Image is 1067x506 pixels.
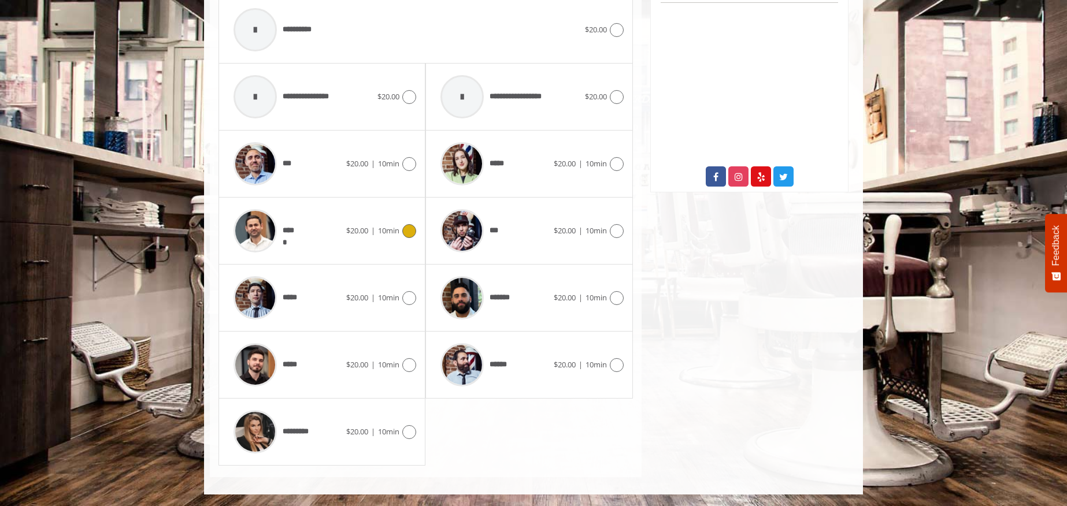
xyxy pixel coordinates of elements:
[554,158,576,169] span: $20.00
[579,292,583,303] span: |
[378,359,399,370] span: 10min
[346,225,368,236] span: $20.00
[585,91,607,102] span: $20.00
[378,158,399,169] span: 10min
[554,225,576,236] span: $20.00
[346,359,368,370] span: $20.00
[586,359,607,370] span: 10min
[585,24,607,35] span: $20.00
[579,158,583,169] span: |
[378,426,399,437] span: 10min
[554,292,576,303] span: $20.00
[586,158,607,169] span: 10min
[579,225,583,236] span: |
[346,158,368,169] span: $20.00
[371,158,375,169] span: |
[586,225,607,236] span: 10min
[371,292,375,303] span: |
[371,225,375,236] span: |
[346,426,368,437] span: $20.00
[371,426,375,437] span: |
[346,292,368,303] span: $20.00
[377,91,399,102] span: $20.00
[371,359,375,370] span: |
[378,292,399,303] span: 10min
[586,292,607,303] span: 10min
[1045,214,1067,292] button: Feedback - Show survey
[378,225,399,236] span: 10min
[554,359,576,370] span: $20.00
[1051,225,1061,266] span: Feedback
[579,359,583,370] span: |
